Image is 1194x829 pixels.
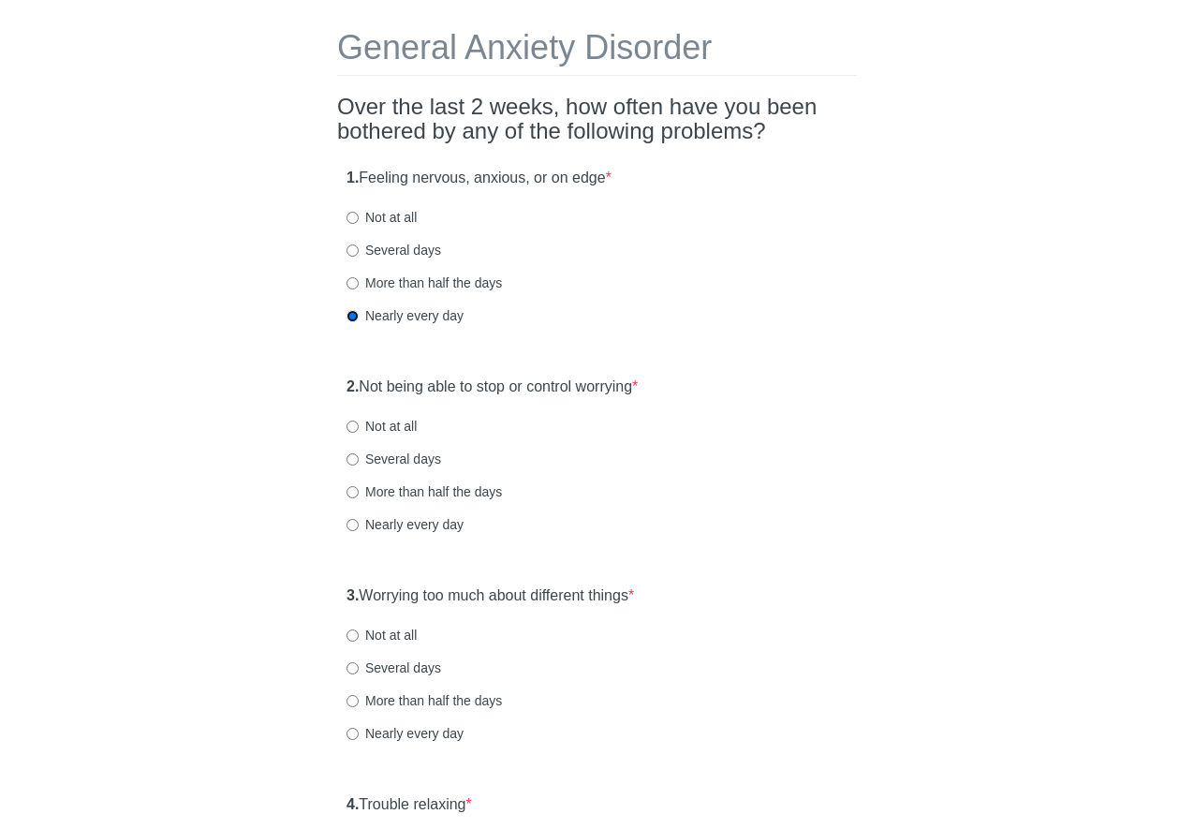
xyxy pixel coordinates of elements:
input: More than half the days [346,486,359,498]
label: Worrying too much about different things [346,585,634,607]
input: Several days [346,453,359,466]
input: More than half the days [346,277,359,289]
label: More than half the days [346,482,502,501]
label: More than half the days [346,691,502,710]
label: Trouble relaxing [346,794,472,816]
label: Nearly every day [346,515,464,534]
input: Several days [346,244,359,257]
input: Nearly every day [346,728,359,740]
label: Several days [346,241,441,259]
label: Nearly every day [346,724,464,743]
strong: 3. [346,587,359,603]
input: More than half the days [346,695,359,707]
input: Several days [346,662,359,674]
label: More than half the days [346,274,502,292]
label: Not being able to stop or control worrying [346,377,638,398]
input: Not at all [346,212,359,224]
label: Not at all [346,208,417,227]
label: Not at all [346,626,417,644]
label: Several days [346,659,441,677]
input: Not at all [346,421,359,433]
label: Nearly every day [346,306,464,325]
label: Not at all [346,417,417,436]
strong: 4. [346,796,359,812]
label: Feeling nervous, anxious, or on edge [346,168,612,189]
strong: 1. [346,170,359,185]
input: Nearly every day [346,519,359,531]
h2: Over the last 2 weeks, how often have you been bothered by any of the following problems? [337,95,857,144]
input: Not at all [346,629,359,642]
label: Several days [346,450,441,468]
h1: General Anxiety Disorder [337,29,857,76]
strong: 2. [346,378,359,394]
input: Nearly every day [346,310,359,322]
